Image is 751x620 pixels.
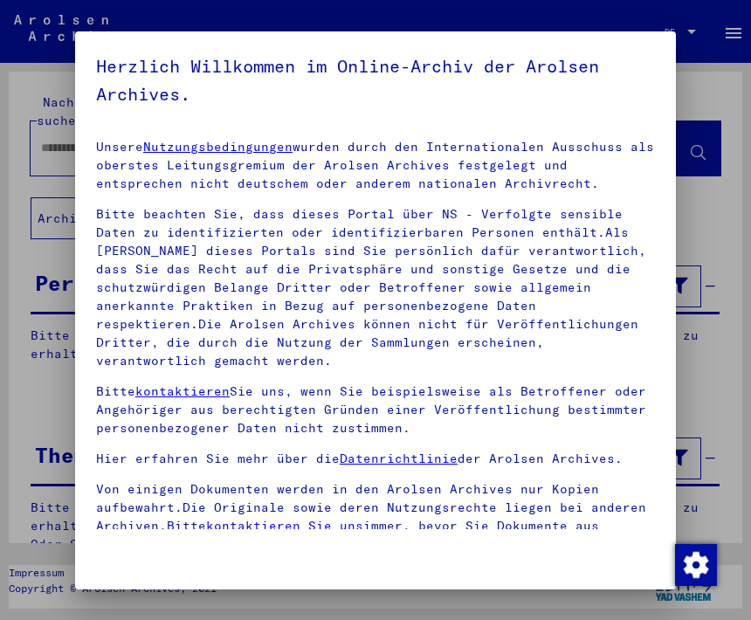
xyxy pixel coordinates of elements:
[674,543,716,585] div: Zustimmung ändern
[96,52,655,108] h5: Herzlich Willkommen im Online-Archiv der Arolsen Archives.
[143,139,293,155] a: Nutzungsbedingungen
[135,383,230,399] a: kontaktieren
[96,138,655,193] p: Unsere wurden durch den Internationalen Ausschuss als oberstes Leitungsgremium der Arolsen Archiv...
[340,451,458,466] a: Datenrichtlinie
[96,450,655,468] p: Hier erfahren Sie mehr über die der Arolsen Archives.
[675,544,717,586] img: Zustimmung ändern
[206,518,363,534] a: kontaktieren Sie uns
[96,480,655,554] p: Von einigen Dokumenten werden in den Arolsen Archives nur Kopien aufbewahrt.Die Originale sowie d...
[96,382,655,437] p: Bitte Sie uns, wenn Sie beispielsweise als Betroffener oder Angehöriger aus berechtigten Gründen ...
[96,205,655,370] p: Bitte beachten Sie, dass dieses Portal über NS - Verfolgte sensible Daten zu identifizierten oder...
